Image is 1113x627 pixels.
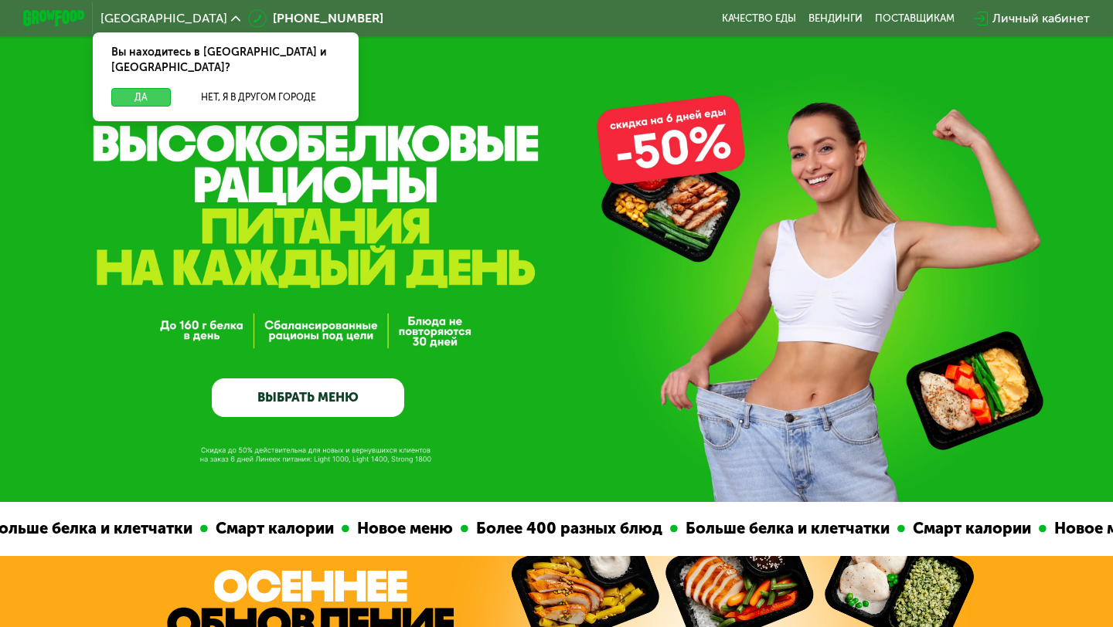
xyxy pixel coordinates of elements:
div: Больше белка и клетчатки [677,517,897,541]
div: Смарт калории [904,517,1038,541]
a: ВЫБРАТЬ МЕНЮ [212,378,404,417]
a: Вендинги [808,12,863,25]
div: поставщикам [875,12,955,25]
button: Да [111,88,171,107]
span: [GEOGRAPHIC_DATA] [100,12,227,25]
a: Качество еды [722,12,796,25]
button: Нет, я в другом городе [177,88,340,107]
a: [PHONE_NUMBER] [248,9,383,28]
div: Новое меню [349,517,460,541]
div: Личный кабинет [992,9,1090,28]
div: Более 400 разных блюд [468,517,669,541]
div: Вы находитесь в [GEOGRAPHIC_DATA] и [GEOGRAPHIC_DATA]? [93,32,359,88]
div: Смарт калории [207,517,341,541]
